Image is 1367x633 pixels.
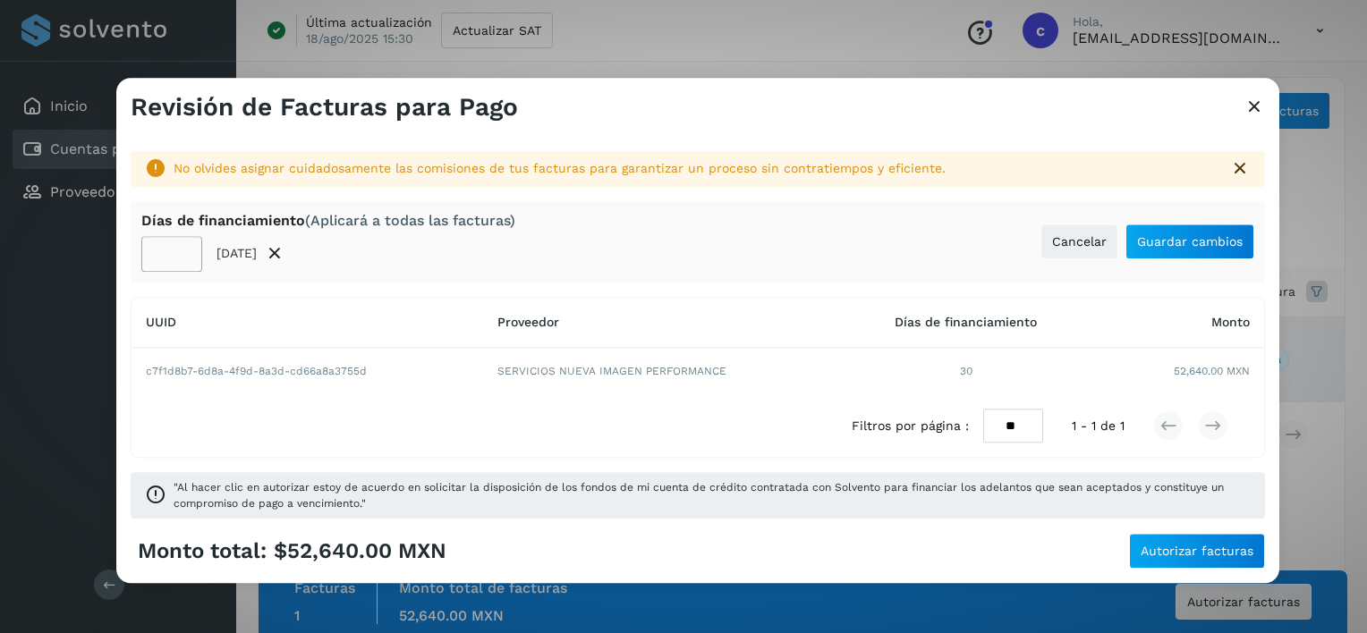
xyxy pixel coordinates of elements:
[141,212,515,229] div: Días de financiamiento
[217,247,257,262] p: [DATE]
[1072,417,1125,435] span: 1 - 1 de 1
[1211,316,1250,330] span: Monto
[1174,363,1250,379] span: 52,640.00 MXN
[1040,224,1118,259] button: Cancelar
[1137,235,1243,248] span: Guardar cambios
[174,480,1251,512] span: "Al hacer clic en autorizar estoy de acuerdo en solicitar la disposición de los fondos de mi cuen...
[895,316,1037,330] span: Días de financiamiento
[274,538,446,564] span: $52,640.00 MXN
[1129,534,1265,570] button: Autorizar facturas
[483,348,846,394] td: SERVICIOS NUEVA IMAGEN PERFORMANCE
[497,316,559,330] span: Proveedor
[1052,235,1107,248] span: Cancelar
[174,159,1215,178] div: No olvides asignar cuidadosamente las comisiones de tus facturas para garantizar un proceso sin c...
[305,212,515,229] span: (Aplicará a todas las facturas)
[131,92,518,122] h3: Revisión de Facturas para Pago
[146,316,176,330] span: UUID
[852,417,969,435] span: Filtros por página :
[1125,224,1254,259] button: Guardar cambios
[845,348,1086,394] td: 30
[138,538,267,564] span: Monto total:
[132,348,483,394] td: c7f1d8b7-6d8a-4f9d-8a3d-cd66a8a3755d
[1141,545,1253,558] span: Autorizar facturas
